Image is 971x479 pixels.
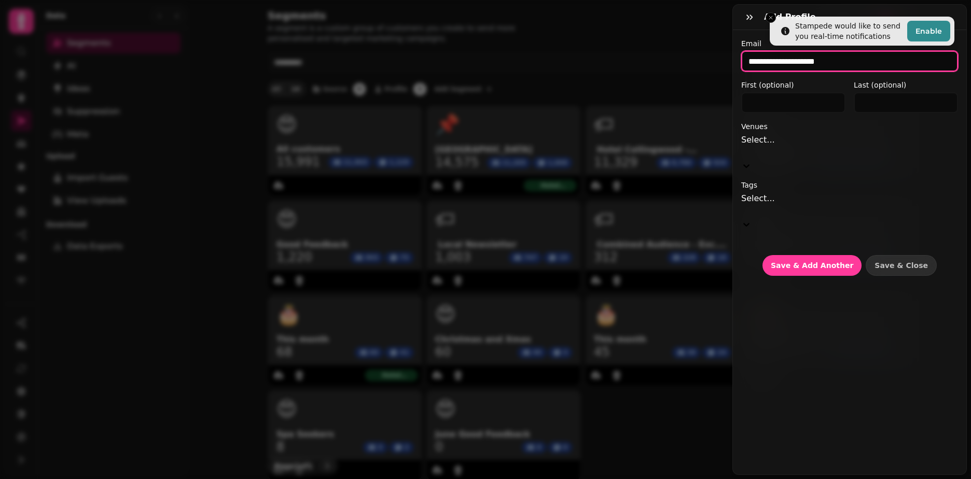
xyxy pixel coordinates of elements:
div: Select... [741,134,958,146]
label: Tags [741,180,958,190]
span: Save & Close [875,262,928,269]
label: Email [741,38,958,49]
label: Venues [741,121,958,132]
button: Save & Close [866,255,937,276]
button: Save & Add Another [762,255,862,276]
label: First (optional) [741,80,845,90]
h3: Add profile [764,11,820,23]
div: Select... [741,192,958,205]
label: Last (optional) [854,80,958,90]
span: Save & Add Another [771,262,853,269]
